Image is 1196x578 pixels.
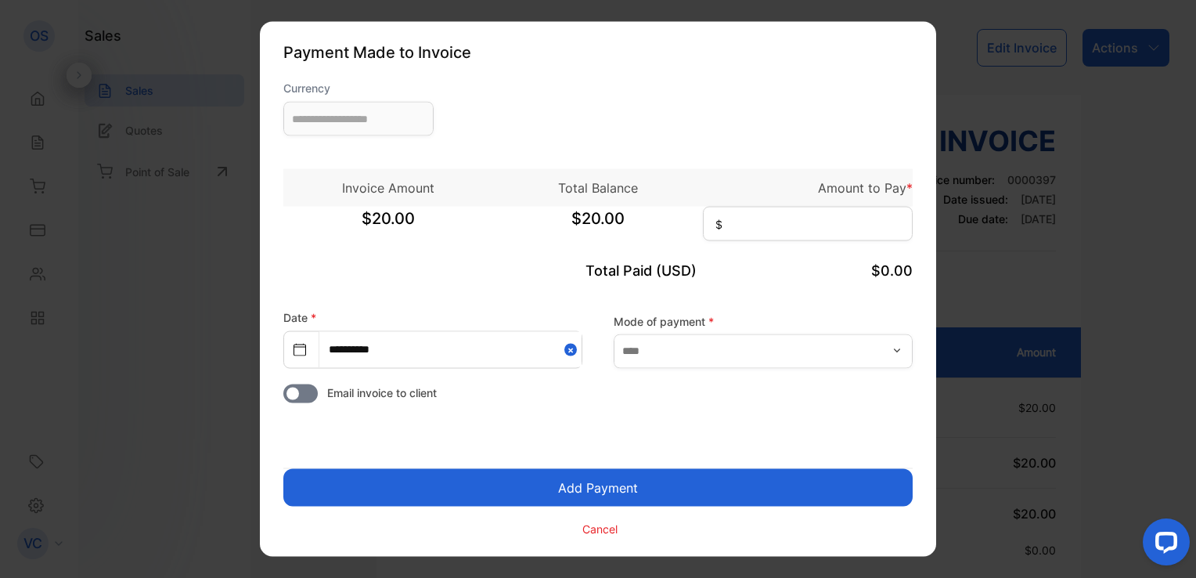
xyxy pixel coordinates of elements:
[871,262,913,279] span: $0.00
[703,179,913,197] p: Amount to Pay
[283,311,316,324] label: Date
[493,207,703,246] span: $20.00
[1130,512,1196,578] iframe: LiveChat chat widget
[327,385,437,401] span: Email invoice to client
[493,260,703,281] p: Total Paid (USD)
[564,332,582,367] button: Close
[614,312,913,329] label: Mode of payment
[582,520,618,536] p: Cancel
[283,41,913,64] p: Payment Made to Invoice
[715,216,722,233] span: $
[283,207,493,246] span: $20.00
[493,179,703,197] p: Total Balance
[283,80,434,96] label: Currency
[283,179,493,197] p: Invoice Amount
[283,469,913,507] button: Add Payment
